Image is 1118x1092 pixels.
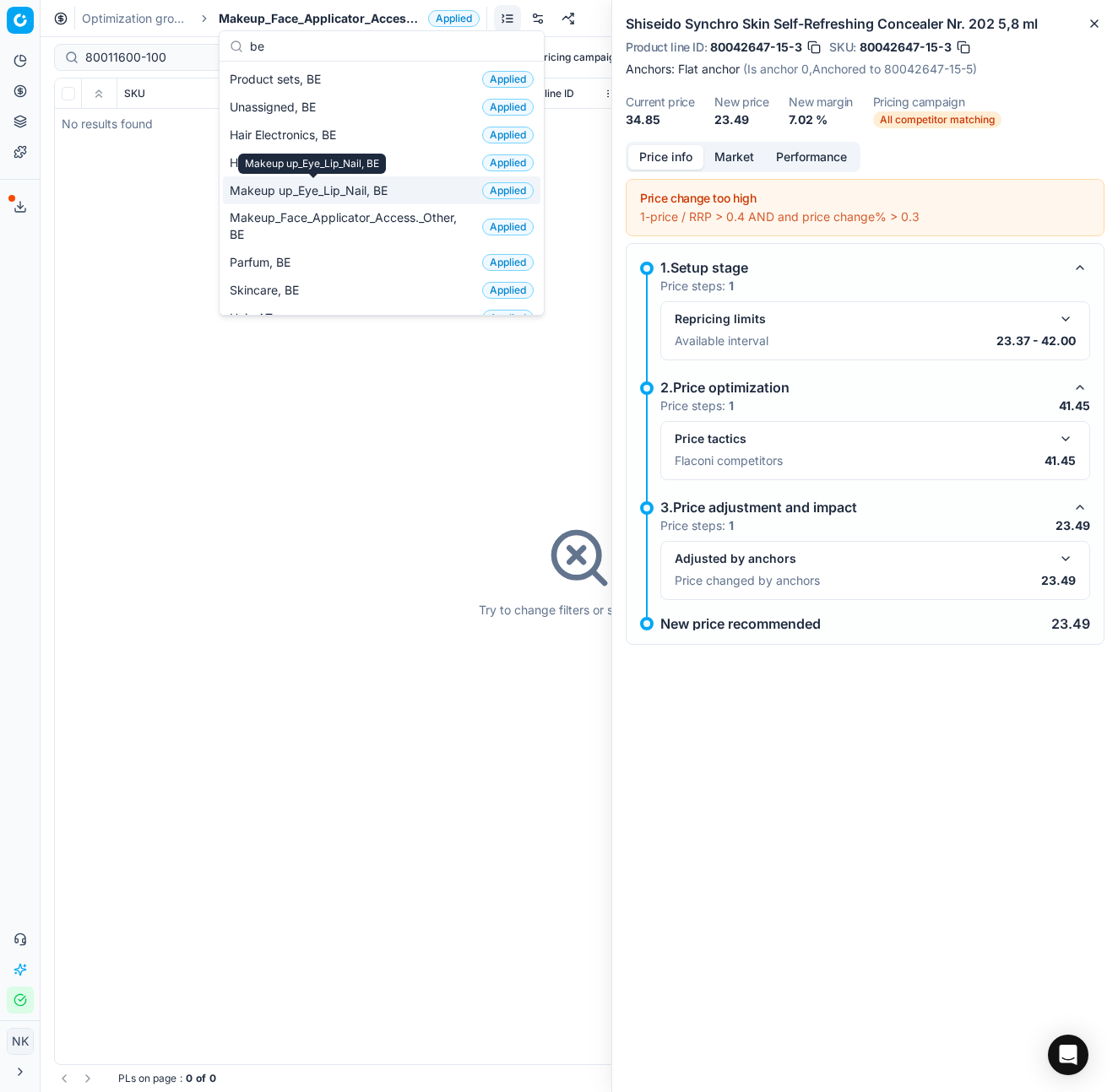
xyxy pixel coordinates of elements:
[675,452,783,469] p: Flaconi competitors
[482,282,534,299] span: Applied
[640,208,1090,225] div: 1-price / RRP > 0.4 AND and price change% > 0.3
[660,278,734,295] p: Price steps:
[660,257,1063,278] div: 1.Setup stage
[626,14,1104,34] h2: Shiseido Synchro Skin Self-Refreshing Concealer Nr. 202 5,8 ml
[678,61,1104,78] div: Flat anchor
[860,39,952,56] span: 80042647-15-3
[8,1029,33,1054] span: NK
[1051,617,1090,630] p: 23.49
[118,1072,216,1085] div: :
[89,84,109,104] button: Expand all
[220,62,544,315] div: Suggestions
[1045,452,1076,469] p: 41.45
[250,30,534,63] input: Search groups...
[675,430,1049,447] div: Price tactics
[729,278,734,293] strong: 1
[789,111,853,128] dd: 7.02 %
[124,87,145,100] span: SKU
[482,99,534,116] span: Applied
[230,154,279,171] span: Hair, BE
[703,145,765,170] button: Market
[626,41,707,53] span: Product line ID :
[209,1072,216,1085] strong: 0
[873,96,1001,108] dt: Pricing campaign
[626,96,694,108] dt: Current price
[230,99,323,116] span: Unassigned, BE
[482,310,534,327] span: Applied
[675,311,1049,327] div: Repricing limits
[660,517,734,534] p: Price steps:
[82,10,190,27] a: Optimization groups
[675,550,1049,567] div: Adjusted by anchors
[230,127,343,143] span: Hair Electronics, BE
[626,111,694,128] dd: 34.85
[54,1068,74,1089] button: Go to previous page
[660,617,821,630] p: New price recommended
[186,1072,193,1085] strong: 0
[530,47,627,68] button: Pricing campaign
[78,1068,98,1089] button: Go to next page
[219,10,480,27] span: Makeup_Face_Applicator_Access._Other, BEApplied
[765,145,858,170] button: Performance
[196,1072,206,1085] strong: of
[230,282,306,299] span: Skincare, BE
[482,127,534,143] span: Applied
[710,39,802,56] span: 80042647-15-3
[428,10,480,27] span: Applied
[714,96,768,108] dt: New price
[82,10,480,27] nav: breadcrumb
[660,497,1063,517] div: 3.Price adjustment and impact
[626,61,675,78] span: Anchors :
[118,1072,176,1085] span: PLs on page
[230,254,297,271] span: Parfum, BE
[482,254,534,271] span: Applied
[482,219,534,235] span: Applied
[482,71,534,88] span: Applied
[829,41,856,53] span: SKU :
[7,1028,34,1055] button: NK
[743,62,977,76] span: ( Is anchor , Anchored to )
[884,62,973,76] a: 80042647-15-5
[675,572,820,589] p: Price changed by anchors
[230,182,394,199] span: Makeup up_Eye_Lip_Nail, BE
[628,145,703,170] button: Price info
[714,111,768,128] dd: 23.49
[230,209,475,243] span: Makeup_Face_Applicator_Access._Other, BE
[996,332,1076,349] p: 23.37 - 42.00
[1059,397,1090,414] p: 41.45
[230,71,328,88] span: Product sets, BE
[85,49,270,66] input: Search by SKU or title
[640,190,1090,207] div: Price change too high
[801,62,809,76] a: 0
[729,518,734,532] strong: 1
[1056,517,1090,534] p: 23.49
[660,397,734,414] p: Price steps:
[675,332,768,349] p: Available interval
[482,182,534,199] span: Applied
[482,154,534,171] span: Applied
[1041,572,1076,589] p: 23.49
[1048,1035,1088,1075] div: Open Intercom Messenger
[230,310,279,327] span: Hair, AT
[873,111,1001,128] span: All competitor matching
[660,377,1063,397] div: 2.Price optimization
[789,96,853,108] dt: New margin
[238,154,386,174] div: Makeup up_Eye_Lip_Nail, BE
[219,10,421,27] span: Makeup_Face_Applicator_Access._Other, BE
[479,602,680,619] div: Try to change filters or search query
[54,1068,98,1089] nav: pagination
[729,398,734,413] strong: 1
